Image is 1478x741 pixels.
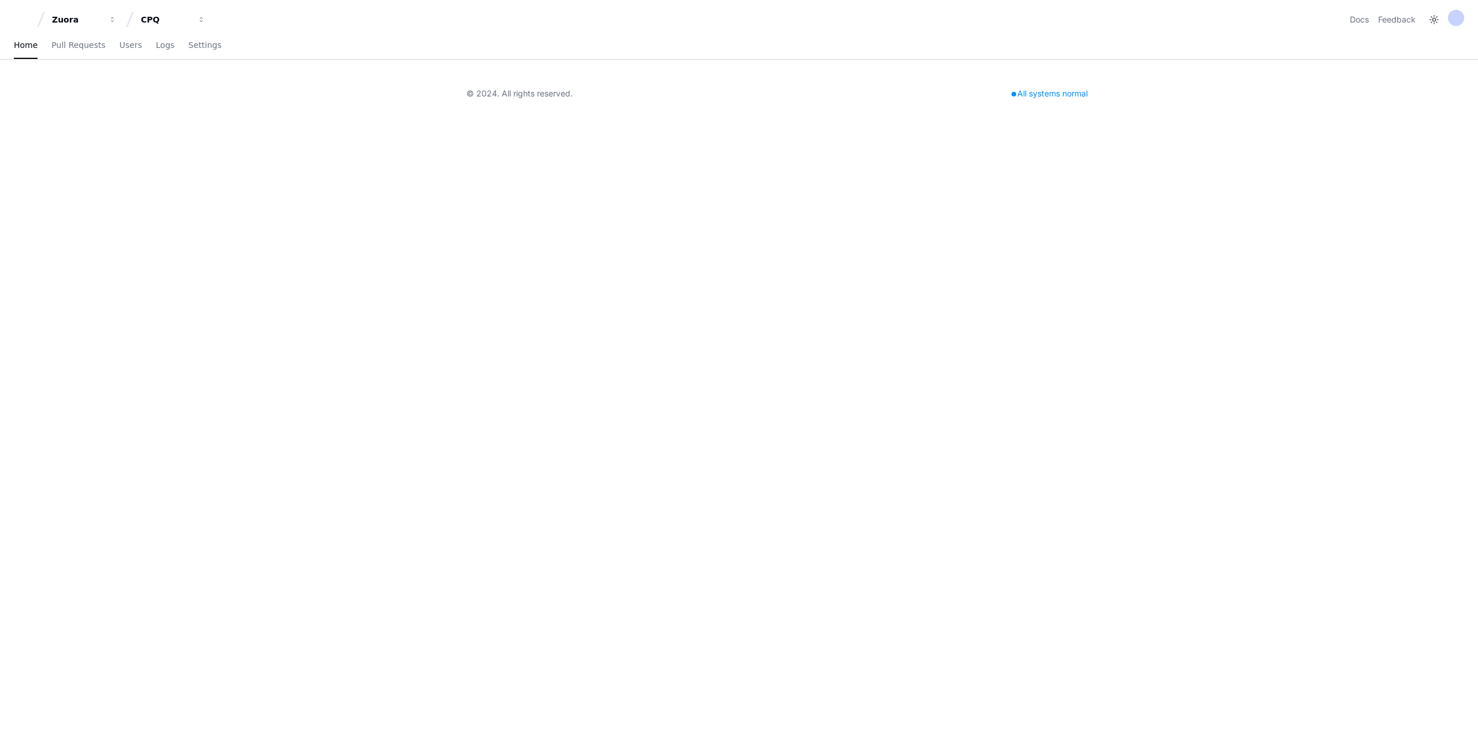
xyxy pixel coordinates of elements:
a: Pull Requests [51,32,105,59]
span: Pull Requests [51,42,105,49]
div: All systems normal [1005,85,1095,102]
a: Users [120,32,142,59]
div: © 2024. All rights reserved. [466,88,573,99]
a: Home [14,32,38,59]
button: CPQ [136,9,210,30]
span: Logs [156,42,174,49]
span: Home [14,42,38,49]
button: Zuora [47,9,121,30]
a: Settings [188,32,221,59]
a: Logs [156,32,174,59]
div: CPQ [141,14,191,25]
a: Docs [1350,14,1369,25]
div: Zuora [52,14,102,25]
span: Users [120,42,142,49]
button: Feedback [1378,14,1416,25]
span: Settings [188,42,221,49]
